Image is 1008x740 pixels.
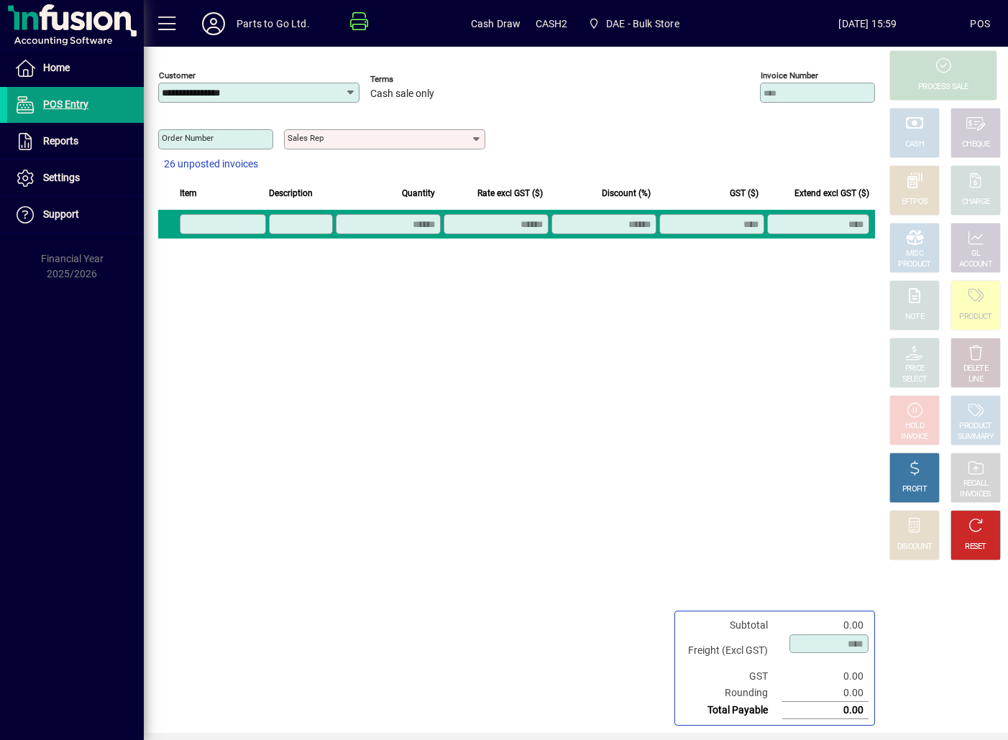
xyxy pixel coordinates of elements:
[402,185,435,201] span: Quantity
[905,364,925,374] div: PRICE
[536,12,568,35] span: CASH2
[681,634,782,668] td: Freight (Excl GST)
[681,685,782,702] td: Rounding
[897,542,932,552] div: DISCOUNT
[902,197,928,208] div: EFTPOS
[191,11,237,37] button: Profile
[968,374,983,385] div: LINE
[43,172,80,183] span: Settings
[43,98,88,110] span: POS Entry
[288,133,324,143] mat-label: Sales rep
[43,208,79,220] span: Support
[602,185,651,201] span: Discount (%)
[959,421,991,432] div: PRODUCT
[958,432,994,443] div: SUMMARY
[43,62,70,73] span: Home
[902,484,927,495] div: PROFIT
[960,489,991,500] div: INVOICES
[7,124,144,159] a: Reports
[782,702,869,719] td: 0.00
[606,12,679,35] span: DAE - Bulk Store
[782,617,869,634] td: 0.00
[370,88,434,100] span: Cash sale only
[180,185,197,201] span: Item
[766,12,971,35] span: [DATE] 15:59
[962,139,989,150] div: CHEQUE
[681,617,782,634] td: Subtotal
[7,160,144,196] a: Settings
[782,668,869,685] td: 0.00
[970,12,990,35] div: POS
[269,185,313,201] span: Description
[965,542,986,552] div: RESET
[158,152,264,177] button: 26 unposted invoices
[901,432,927,443] div: INVOICE
[959,259,992,270] div: ACCOUNT
[761,70,818,80] mat-label: Invoice number
[905,421,924,432] div: HOLD
[898,259,930,270] div: PRODUCT
[477,185,543,201] span: Rate excl GST ($)
[906,249,923,259] div: MISC
[962,197,990,208] div: CHARGE
[730,185,759,201] span: GST ($)
[7,197,144,233] a: Support
[902,374,927,385] div: SELECT
[905,139,924,150] div: CASH
[918,82,968,93] div: PROCESS SALE
[782,685,869,702] td: 0.00
[681,668,782,685] td: GST
[963,478,989,489] div: RECALL
[681,702,782,719] td: Total Payable
[971,249,981,259] div: GL
[43,135,78,147] span: Reports
[7,50,144,86] a: Home
[370,75,457,84] span: Terms
[582,11,684,37] span: DAE - Bulk Store
[963,364,988,374] div: DELETE
[794,185,869,201] span: Extend excl GST ($)
[159,70,196,80] mat-label: Customer
[162,133,214,143] mat-label: Order number
[905,312,924,323] div: NOTE
[237,12,310,35] div: Parts to Go Ltd.
[471,12,521,35] span: Cash Draw
[959,312,991,323] div: PRODUCT
[164,157,258,172] span: 26 unposted invoices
